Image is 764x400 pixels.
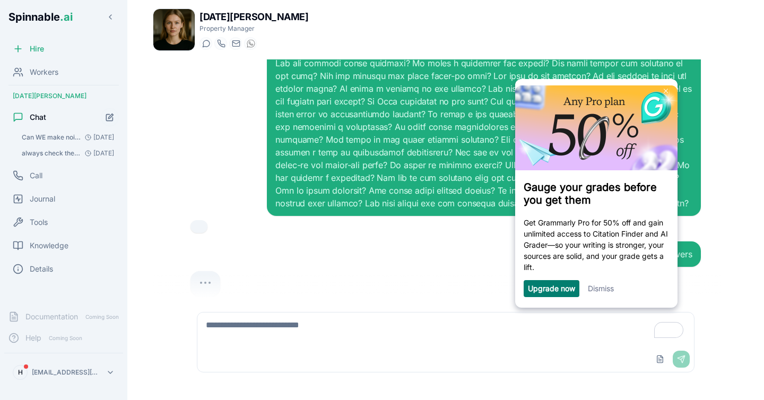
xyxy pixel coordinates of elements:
[30,240,68,251] span: Knowledge
[82,312,122,322] span: Coming Soon
[79,205,105,214] a: Dismiss
[8,362,119,383] button: H[EMAIL_ADDRESS][DOMAIN_NAME]
[8,11,73,23] span: Spinnable
[14,102,160,127] h3: Gauge your grades before you get them
[153,9,195,50] img: Lucia Perez
[244,37,257,50] button: WhatsApp
[199,37,212,50] button: Start a chat with Lucia Perez
[32,368,102,377] p: [EMAIL_ADDRESS][DOMAIN_NAME]
[101,108,119,126] button: Start new chat
[17,130,119,145] button: Open conversation: Can WE make noise after 22pm?
[30,194,55,204] span: Journal
[199,10,308,24] h1: [DATE][PERSON_NAME]
[14,138,160,194] p: Get Grammarly Pro for 50% off and gain unlimited access to Citation Finder and AI Grader—so your ...
[30,112,46,123] span: Chat
[229,37,242,50] button: Send email to lucia.perez@getspinnable.ai
[81,149,114,158] span: [DATE]
[30,264,53,274] span: Details
[214,37,227,50] button: Start a call with Lucia Perez
[199,24,308,33] p: Property Manager
[30,67,58,77] span: Workers
[4,88,123,105] div: [DATE][PERSON_NAME]
[19,205,66,214] a: Upgrade now
[154,10,159,14] img: close_x_white.png
[17,146,119,161] button: Open conversation: always check the two SOPs you have on your knowledge base
[25,311,78,322] span: Documentation
[6,6,168,91] img: b691f0dbac2949fda2ab1b53a00960fb-306x160.png
[578,248,692,260] div: haven't received the answers
[247,39,255,48] img: WhatsApp
[81,133,114,142] span: [DATE]
[30,44,44,54] span: Hire
[30,170,42,181] span: Call
[22,133,81,142] span: Can WE make noise after 22pm? : Yes! Based on our SOPs, we use **Minut noise monitoring devices**...
[60,11,73,23] span: .ai
[46,333,85,343] span: Coming Soon
[22,149,81,158] span: always check the two SOPs you have on your knowledge base: I'll check the SOPs (Standard Operatin...
[197,312,694,346] textarea: To enrich screen reader interactions, please activate Accessibility in Grammarly extension settings
[18,368,23,377] span: H
[25,333,41,343] span: Help
[30,217,48,228] span: Tools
